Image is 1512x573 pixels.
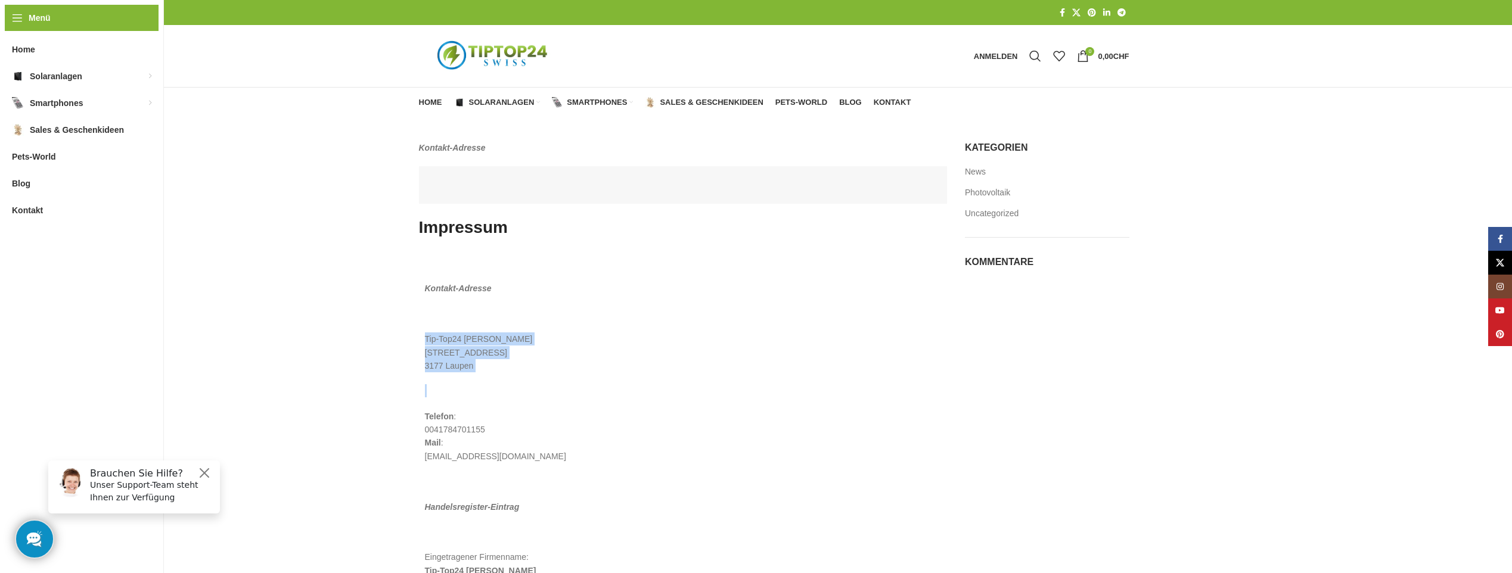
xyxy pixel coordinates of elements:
button: Close [159,15,173,29]
a: Photovoltaik [965,187,1011,199]
a: Instagram Social Link [1488,275,1512,298]
h5: Kommentare [965,256,1129,269]
a: Solaranlagen [454,91,541,114]
img: Smartphones [552,97,563,108]
span: Kontakt [12,200,43,221]
span: Blog [12,173,30,194]
a: Logo der Website [419,51,568,60]
a: Uncategorized [965,208,1020,220]
a: X Social Link [1488,251,1512,275]
strong: Mail [425,438,441,447]
em: Handelsregister-Eintrag [425,502,520,512]
span: Smartphones [567,98,627,107]
div: Meine Wunschliste [1047,44,1071,68]
span: Pets-World [12,146,56,167]
h5: Kategorien [965,141,1129,154]
span: 0 [1085,47,1094,56]
span: CHF [1113,52,1129,61]
a: Sales & Geschenkideen [645,91,763,114]
span: Home [12,39,35,60]
a: Pinterest Social Link [1488,322,1512,346]
span: Menü [29,11,51,24]
img: Sales & Geschenkideen [12,124,24,136]
span: Solaranlagen [469,98,535,107]
span: Pets-World [775,98,827,107]
a: YouTube Social Link [1488,298,1512,322]
h6: Brauchen Sie Hilfe? [51,17,174,28]
a: Anmelden [968,44,1024,68]
a: Suche [1023,44,1047,68]
a: Home [419,91,442,114]
p: : 0041784701155 : [EMAIL_ADDRESS][DOMAIN_NAME] [425,410,942,463]
span: Home [419,98,442,107]
a: LinkedIn Social Link [1100,5,1114,21]
i: Kontakt-Adresse [419,143,486,152]
img: Solaranlagen [12,70,24,82]
em: Kontakt-Adresse [425,284,492,293]
p: Tip-Top24 [PERSON_NAME] [STREET_ADDRESS] 3177 Laupen [425,332,942,372]
img: Customer service [17,17,46,46]
a: X Social Link [1069,5,1084,21]
img: Sales & Geschenkideen [645,97,656,108]
span: Sales & Geschenkideen [30,119,124,141]
span: Sales & Geschenkideen [660,98,763,107]
a: Facebook Social Link [1488,227,1512,251]
div: Hauptnavigation [413,91,917,114]
strong: Telefon [425,412,454,421]
span: Smartphones [30,92,83,114]
img: Solaranlagen [454,97,465,108]
a: Pets-World [775,91,827,114]
span: Anmelden [974,52,1018,60]
a: News [965,166,987,178]
a: Pinterest Social Link [1084,5,1100,21]
p: Unser Support-Team steht Ihnen zur Verfügung [51,28,174,53]
img: Smartphones [12,97,24,109]
a: Telegram Social Link [1114,5,1129,21]
a: Blog [839,91,862,114]
span: Solaranlagen [30,66,82,87]
span: Blog [839,98,862,107]
bdi: 0,00 [1098,52,1129,61]
h1: Impressum [419,216,948,239]
a: Smartphones [552,91,633,114]
a: Kontakt [874,91,911,114]
span: Kontakt [874,98,911,107]
a: Facebook Social Link [1056,5,1069,21]
a: 0 0,00CHF [1071,44,1135,68]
